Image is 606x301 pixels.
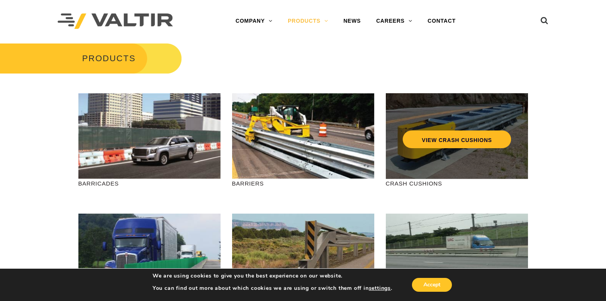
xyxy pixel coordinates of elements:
img: Valtir [58,13,173,29]
p: We are using cookies to give you the best experience on our website. [153,273,392,279]
button: Accept [412,278,452,292]
p: CRASH CUSHIONS [386,179,528,188]
p: You can find out more about which cookies we are using or switch them off in . [153,285,392,292]
a: NEWS [336,13,369,29]
a: PRODUCTS [280,13,336,29]
button: settings [369,285,391,292]
a: CAREERS [369,13,420,29]
a: COMPANY [228,13,280,29]
a: CONTACT [420,13,463,29]
a: VIEW CRASH CUSHIONS [402,130,511,148]
p: BARRICADES [78,179,221,188]
p: BARRIERS [232,179,374,188]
